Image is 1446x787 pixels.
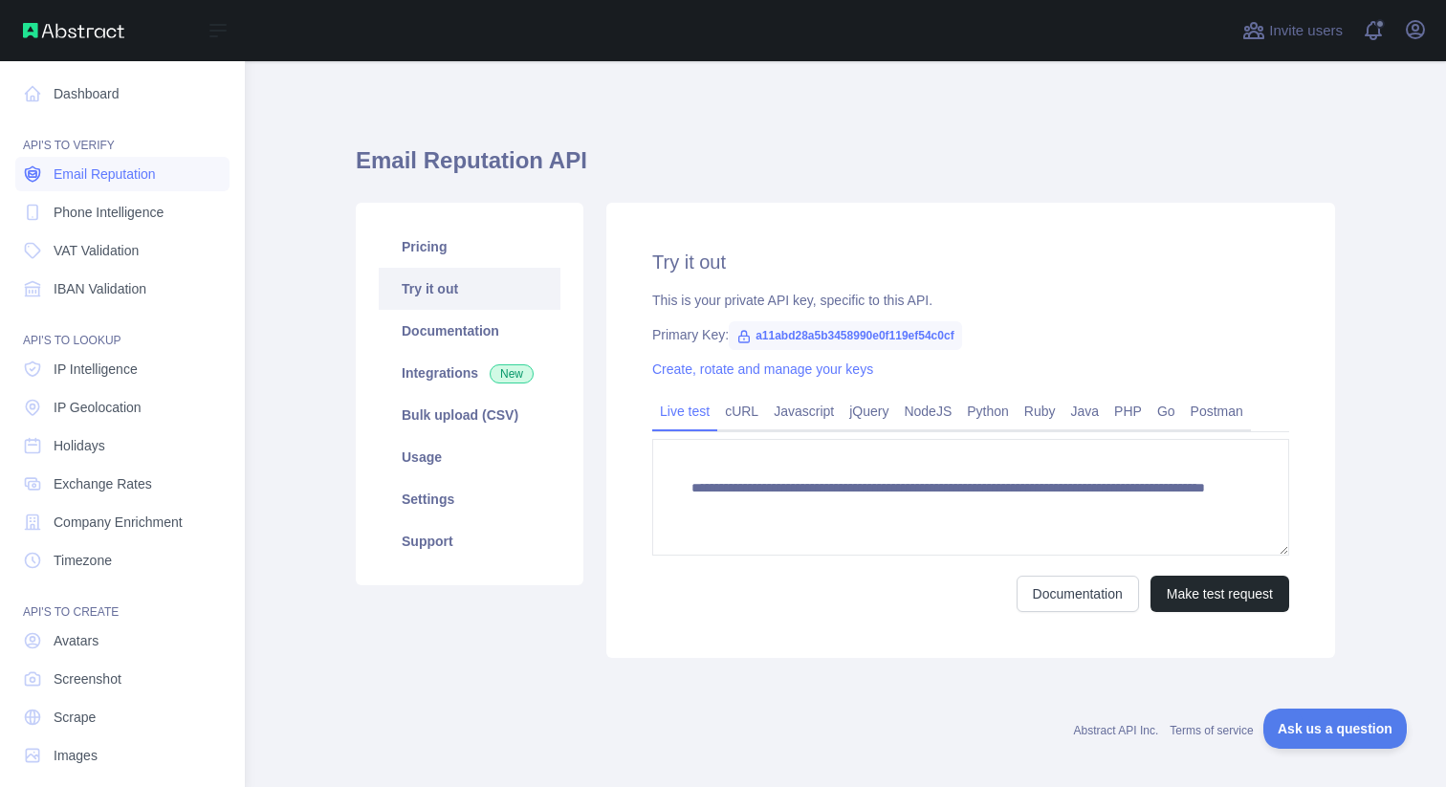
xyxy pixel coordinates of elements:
[15,352,230,386] a: IP Intelligence
[15,467,230,501] a: Exchange Rates
[54,360,138,379] span: IP Intelligence
[54,551,112,570] span: Timezone
[54,631,99,650] span: Avatars
[54,436,105,455] span: Holidays
[652,249,1289,275] h2: Try it out
[490,364,534,383] span: New
[1150,396,1183,426] a: Go
[729,321,962,350] span: a11abd28a5b3458990e0f119ef54c0cf
[15,310,230,348] div: API'S TO LOOKUP
[54,669,121,689] span: Screenshot
[842,396,896,426] a: jQuery
[54,164,156,184] span: Email Reputation
[54,708,96,727] span: Scrape
[15,581,230,620] div: API'S TO CREATE
[15,543,230,578] a: Timezone
[15,738,230,773] a: Images
[54,279,146,298] span: IBAN Validation
[15,77,230,111] a: Dashboard
[15,272,230,306] a: IBAN Validation
[356,145,1335,191] h1: Email Reputation API
[717,396,766,426] a: cURL
[54,474,152,493] span: Exchange Rates
[1017,396,1063,426] a: Ruby
[652,291,1289,310] div: This is your private API key, specific to this API.
[652,396,717,426] a: Live test
[1170,724,1253,737] a: Terms of service
[1063,396,1107,426] a: Java
[54,746,98,765] span: Images
[15,115,230,153] div: API'S TO VERIFY
[1017,576,1139,612] a: Documentation
[766,396,842,426] a: Javascript
[1106,396,1150,426] a: PHP
[379,436,560,478] a: Usage
[379,268,560,310] a: Try it out
[15,233,230,268] a: VAT Validation
[379,394,560,436] a: Bulk upload (CSV)
[1238,15,1347,46] button: Invite users
[54,203,164,222] span: Phone Intelligence
[54,398,142,417] span: IP Geolocation
[379,310,560,352] a: Documentation
[379,478,560,520] a: Settings
[652,325,1289,344] div: Primary Key:
[54,513,183,532] span: Company Enrichment
[15,505,230,539] a: Company Enrichment
[15,662,230,696] a: Screenshot
[379,226,560,268] a: Pricing
[15,428,230,463] a: Holidays
[15,700,230,734] a: Scrape
[15,623,230,658] a: Avatars
[1150,576,1289,612] button: Make test request
[1269,20,1343,42] span: Invite users
[15,157,230,191] a: Email Reputation
[379,352,560,394] a: Integrations New
[23,23,124,38] img: Abstract API
[1263,709,1408,749] iframe: Toggle Customer Support
[896,396,959,426] a: NodeJS
[54,241,139,260] span: VAT Validation
[1074,724,1159,737] a: Abstract API Inc.
[652,361,873,377] a: Create, rotate and manage your keys
[959,396,1017,426] a: Python
[15,390,230,425] a: IP Geolocation
[1183,396,1251,426] a: Postman
[15,195,230,230] a: Phone Intelligence
[379,520,560,562] a: Support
